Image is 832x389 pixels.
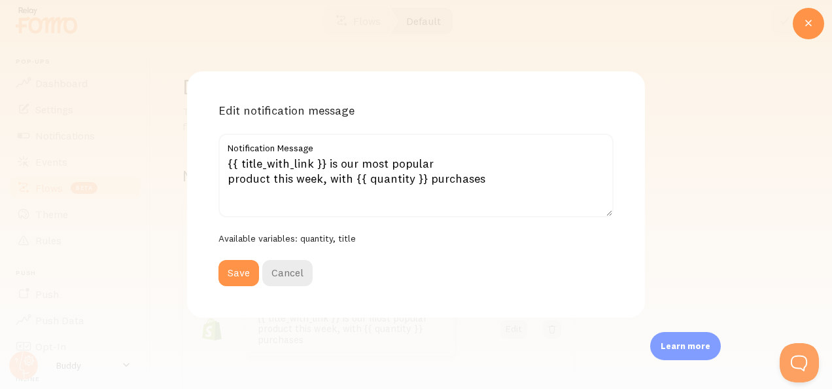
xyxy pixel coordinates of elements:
[780,343,819,382] iframe: Help Scout Beacon - Open
[262,260,313,286] button: Cancel
[218,233,614,245] div: Available variables: quantity, title
[218,103,614,118] h3: Edit notification message
[661,340,710,352] p: Learn more
[218,134,614,156] label: Notification Message
[650,332,721,360] div: Learn more
[218,260,259,286] button: Save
